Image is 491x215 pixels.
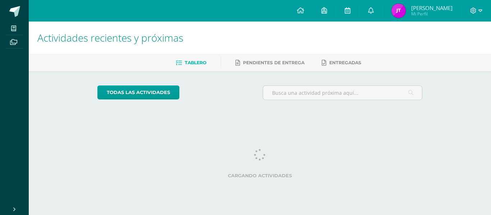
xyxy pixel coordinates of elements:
[391,4,406,18] img: 12c8e9fd370cddd27b8f04261aae6b27.png
[322,57,361,69] a: Entregadas
[235,57,304,69] a: Pendientes de entrega
[176,57,206,69] a: Tablero
[263,86,422,100] input: Busca una actividad próxima aquí...
[411,4,453,11] span: [PERSON_NAME]
[329,60,361,65] span: Entregadas
[243,60,304,65] span: Pendientes de entrega
[411,11,453,17] span: Mi Perfil
[97,85,179,99] a: todas las Actividades
[185,60,206,65] span: Tablero
[37,31,183,45] span: Actividades recientes y próximas
[97,173,423,178] label: Cargando actividades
